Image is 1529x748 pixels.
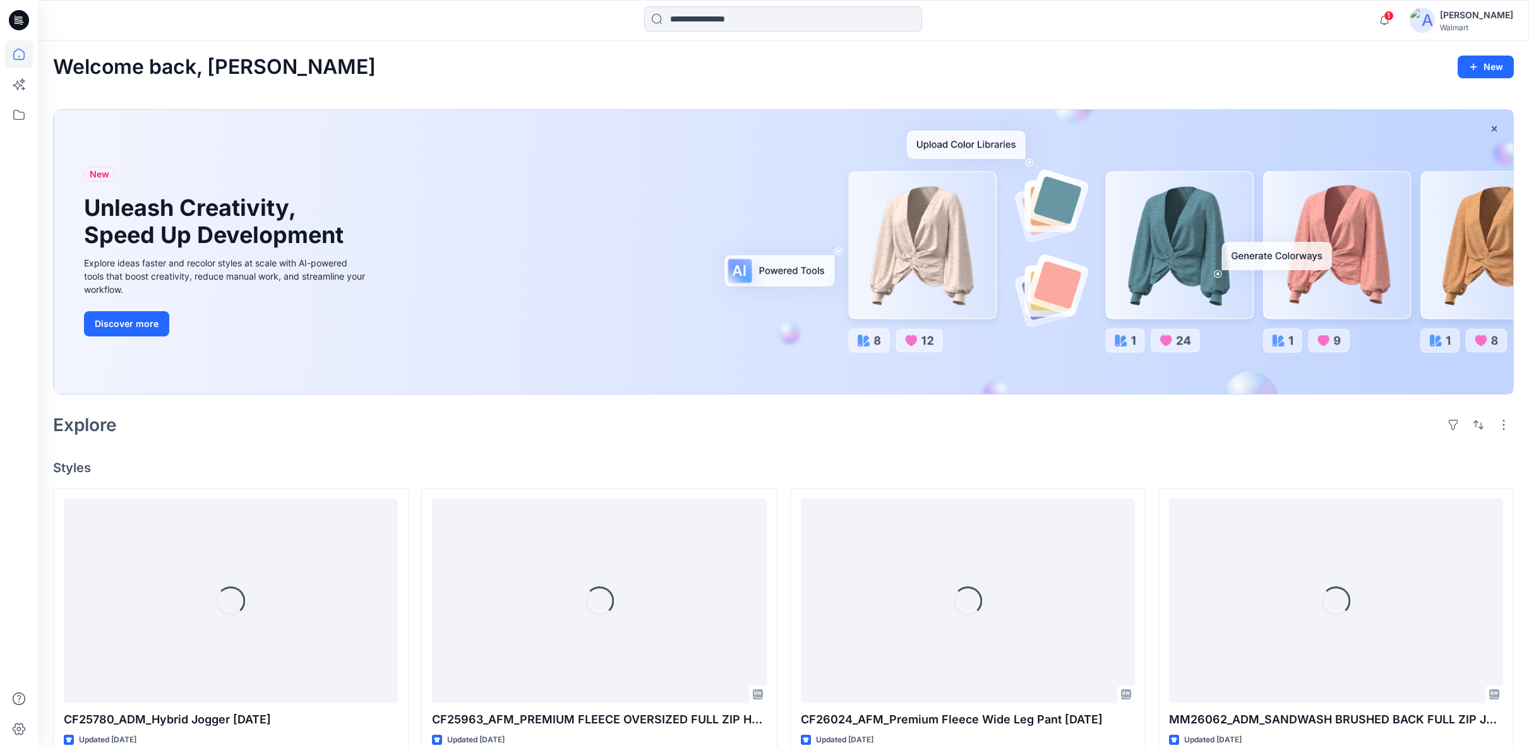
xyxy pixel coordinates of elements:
[1410,8,1435,33] img: avatar
[801,711,1135,728] p: CF26024_AFM_Premium Fleece Wide Leg Pant [DATE]
[90,167,109,182] span: New
[84,194,349,249] h1: Unleash Creativity, Speed Up Development
[1184,733,1242,747] p: Updated [DATE]
[816,733,873,747] p: Updated [DATE]
[1169,711,1503,728] p: MM26062_ADM_SANDWASH BRUSHED BACK FULL ZIP JACKET OPT-2
[84,311,368,336] a: Discover more
[79,733,136,747] p: Updated [DATE]
[84,311,169,336] button: Discover more
[64,711,398,728] p: CF25780_ADM_Hybrid Jogger [DATE]
[53,415,117,435] h2: Explore
[1384,11,1394,21] span: 1
[432,711,766,728] p: CF25963_AFM_PREMIUM FLEECE OVERSIZED FULL ZIP HOODIE
[53,56,376,79] h2: Welcome back, [PERSON_NAME]
[84,256,368,296] div: Explore ideas faster and recolor styles at scale with AI-powered tools that boost creativity, red...
[1440,23,1513,32] div: Walmart
[53,460,1514,475] h4: Styles
[447,733,505,747] p: Updated [DATE]
[1458,56,1514,78] button: New
[1440,8,1513,23] div: [PERSON_NAME]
